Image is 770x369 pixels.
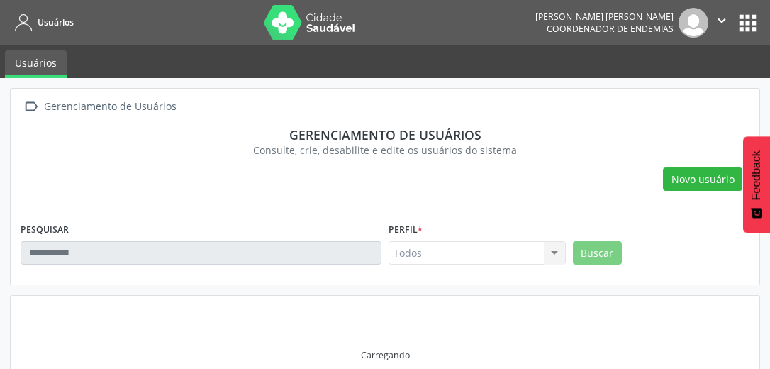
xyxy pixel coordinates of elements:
[573,241,622,265] button: Buscar
[671,172,735,187] span: Novo usuário
[10,11,74,34] a: Usuários
[735,11,760,35] button: apps
[389,219,423,241] label: Perfil
[547,23,674,35] span: Coordenador de Endemias
[361,349,410,361] div: Carregando
[21,219,69,241] label: PESQUISAR
[714,13,730,28] i: 
[38,16,74,28] span: Usuários
[750,150,763,200] span: Feedback
[663,167,742,192] button: Novo usuário
[21,97,179,117] a:  Gerenciamento de Usuários
[21,97,41,117] i: 
[41,97,179,117] div: Gerenciamento de Usuários
[535,11,674,23] div: [PERSON_NAME] [PERSON_NAME]
[708,8,735,38] button: 
[743,136,770,233] button: Feedback - Mostrar pesquisa
[30,127,740,143] div: Gerenciamento de usuários
[5,50,67,78] a: Usuários
[30,143,740,158] div: Consulte, crie, desabilite e edite os usuários do sistema
[679,8,708,38] img: img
